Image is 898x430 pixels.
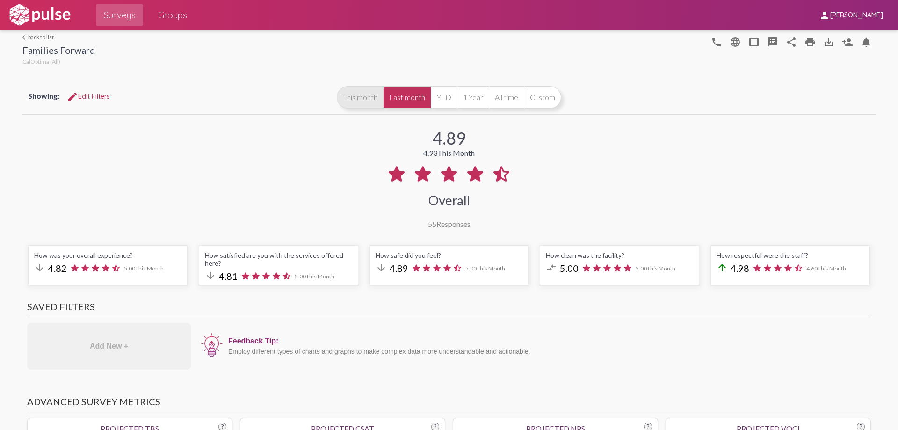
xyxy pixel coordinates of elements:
mat-icon: arrow_upward [717,262,728,273]
div: Overall [428,192,470,208]
span: Edit Filters [67,92,110,101]
a: back to list [22,34,95,41]
mat-icon: speaker_notes [767,36,778,48]
button: Custom [524,86,561,109]
span: Groups [158,7,187,23]
button: Person [838,32,857,51]
span: 4.89 [390,262,408,274]
span: Surveys [104,7,136,23]
div: How clean was the facility? [546,251,693,259]
mat-icon: Edit Filters [67,91,78,102]
div: Families Forward [22,44,95,58]
img: icon12.png [200,332,224,358]
mat-icon: arrow_back_ios [22,35,28,40]
div: Responses [428,219,471,228]
h3: Saved Filters [27,301,871,317]
button: Download [819,32,838,51]
h3: Advanced Survey Metrics [27,396,871,412]
span: This Month [477,265,505,272]
span: This Month [306,273,334,280]
div: How satisfied are you with the services offered here? [205,251,352,267]
mat-icon: arrow_downward [376,262,387,273]
img: white-logo.svg [7,3,72,27]
div: How was your overall experience? [34,251,181,259]
span: 4.60 [806,265,846,272]
button: Edit FiltersEdit Filters [59,88,117,105]
span: 5.00 [560,262,579,274]
button: language [707,32,726,51]
span: Showing: [28,91,59,100]
span: 5.00 [465,265,505,272]
span: 55 [428,219,436,228]
button: This month [337,86,383,109]
span: 4.82 [48,262,67,274]
button: All time [489,86,524,109]
span: This Month [818,265,846,272]
mat-icon: Bell [861,36,872,48]
div: 4.93 [423,148,475,157]
div: How safe did you feel? [376,251,523,259]
button: Bell [857,32,876,51]
mat-icon: arrow_downward [205,270,216,281]
div: Feedback Tip: [228,337,866,345]
span: 5.00 [295,273,334,280]
div: Employ different types of charts and graphs to make complex data more understandable and actionable. [228,348,866,355]
a: Groups [151,4,195,26]
div: How respectful were the staff? [717,251,864,259]
button: tablet [745,32,763,51]
span: [PERSON_NAME] [830,11,883,20]
button: YTD [431,86,457,109]
button: Share [782,32,801,51]
div: 4.89 [433,128,466,148]
button: 1 Year [457,86,489,109]
mat-icon: language [730,36,741,48]
mat-icon: arrow_downward [34,262,45,273]
button: speaker_notes [763,32,782,51]
a: Surveys [96,4,143,26]
span: This Month [647,265,675,272]
mat-icon: Download [823,36,834,48]
span: 4.81 [219,270,238,282]
mat-icon: print [804,36,816,48]
a: print [801,32,819,51]
span: 4.98 [731,262,749,274]
span: 5.00 [636,265,675,272]
mat-icon: compare_arrows [546,262,557,273]
mat-icon: tablet [748,36,760,48]
button: Last month [383,86,431,109]
button: language [726,32,745,51]
mat-icon: person [819,10,830,21]
mat-icon: language [711,36,722,48]
mat-icon: Person [842,36,853,48]
span: This Month [437,148,475,157]
button: [PERSON_NAME] [811,6,891,23]
span: 5.00 [124,265,164,272]
div: Add New + [27,323,191,370]
span: CalOptima (All) [22,58,60,65]
mat-icon: Share [786,36,797,48]
span: This Month [135,265,164,272]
